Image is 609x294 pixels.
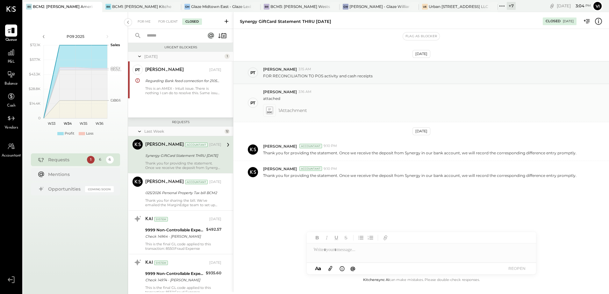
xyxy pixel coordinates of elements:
[240,18,331,24] div: Synergy GiftCard Statement THRU [DATE]
[145,242,221,251] div: This is the final GL code applied to this transaction: 8550:Fraud Expense
[30,43,40,47] text: $72.1K
[366,234,375,242] button: Ordered List
[209,67,221,73] div: [DATE]
[0,112,22,131] a: Vendors
[381,234,390,242] button: Add URL
[97,156,104,164] div: 6
[323,234,331,242] button: Italic
[549,3,555,9] div: copy link
[5,37,17,43] span: Queue
[131,120,230,124] div: Requests
[332,234,340,242] button: Underline
[298,67,311,72] span: 3:15 AM
[111,98,120,102] text: Labor
[80,121,87,126] text: W35
[48,157,84,163] div: Requests
[263,96,280,101] p: attached
[112,4,172,9] div: BCM1: [PERSON_NAME] Kitchen Bar Market
[209,142,221,147] div: [DATE]
[563,19,574,24] div: [DATE]
[313,234,321,242] button: Bold
[278,104,307,117] span: 1 Attachment
[507,2,516,10] div: + 7
[145,277,204,283] div: Check 14974 - [PERSON_NAME]
[206,270,221,276] div: $935.60
[30,57,40,62] text: $57.7K
[154,217,168,221] div: System
[270,4,330,9] div: BCM3: [PERSON_NAME] Westside Grill
[145,233,204,240] div: Check 14964 - [PERSON_NAME]
[185,180,208,184] div: Accountant
[342,234,350,242] button: Strikethrough
[403,32,440,40] button: Flag as Blocker
[209,217,221,222] div: [DATE]
[29,87,40,91] text: $28.8K
[145,270,204,277] div: 9999 Non-Controllable Expenses:To Be Classified P&L
[0,68,22,87] a: Balance
[111,43,120,47] text: Sales
[557,3,591,9] div: [DATE]
[209,179,221,185] div: [DATE]
[225,129,230,134] div: 12
[0,24,22,43] a: Queue
[145,161,221,170] div: Thank you for providing the statement. Once we receive the deposit from Synergy in our bank accou...
[299,166,322,171] div: Accountant
[225,54,230,59] div: 1
[154,261,168,265] div: System
[145,216,153,222] div: KAI
[134,18,154,25] div: For Me
[48,171,111,178] div: Mentions
[131,45,230,50] div: Urgent Blockers
[350,265,355,271] span: @
[546,19,561,24] div: Closed
[263,166,297,171] span: [PERSON_NAME]
[324,166,337,171] span: 9:10 PM
[145,190,219,196] div: 025/2026 Personal Property Tax bill BCM2
[2,153,21,159] span: Accountant
[29,101,40,106] text: $14.4K
[264,4,269,10] div: BR
[263,89,297,94] span: [PERSON_NAME]
[250,70,255,76] div: PT
[209,260,221,265] div: [DATE]
[29,72,40,76] text: $43.3K
[412,50,430,58] div: [DATE]
[250,100,255,106] div: PT
[145,86,221,95] div: This is an AMEX - Intuit issue. There is nothing I can do to resolve this. Same issue for all of ...
[87,156,95,164] div: 1
[263,150,577,156] p: Thank you for providing the statement. Once we receive the deposit from Synergy in our bank accou...
[145,198,221,207] div: Thank you for sharing the bill. We’ve emailed the MarginEdge team to set up this vendor and proce...
[145,152,219,159] div: Synergy GiftCard Statement THRU [DATE]
[145,67,184,73] div: [PERSON_NAME]
[155,18,181,25] div: For Client
[324,143,337,149] span: 9:10 PM
[313,265,323,272] button: Aa
[111,66,121,70] text: OPEX
[144,54,223,59] div: [DATE]
[191,4,251,9] div: Glaze Midtown East - Glaze Lexington One LLC
[4,125,18,131] span: Vendors
[0,90,22,109] a: Cash
[105,4,111,10] div: BR
[8,59,15,65] span: P&L
[48,186,82,192] div: Opportunities
[184,4,190,10] div: GM
[0,46,22,65] a: P&L
[357,234,365,242] button: Unordered List
[145,179,184,185] div: [PERSON_NAME]
[263,66,297,72] span: [PERSON_NAME]
[145,78,219,84] div: Regarding Bank feed connection for 2105 AMEX CC#52002 is expired.
[95,121,103,126] text: W36
[111,67,121,72] text: Occu...
[26,4,32,10] div: BS
[135,67,140,73] div: PT
[206,226,221,233] div: $492.57
[145,260,153,266] div: KAI
[106,156,114,164] div: 6
[343,4,348,10] div: GW
[504,264,530,273] button: REOPEN
[422,4,428,10] div: U6
[592,1,603,11] button: Vi
[145,142,184,148] div: [PERSON_NAME]
[348,264,357,272] button: @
